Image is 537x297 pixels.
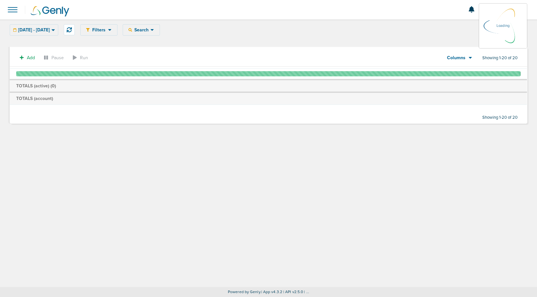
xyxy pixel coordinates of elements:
p: Loading [497,22,509,30]
button: Add [16,53,39,62]
td: TOTALS (active) ( ) [10,80,527,93]
span: | API v2.5.0 [283,290,303,294]
span: | ... [304,290,309,294]
span: | App v4.3.2 [261,290,282,294]
img: Genly [31,6,69,16]
td: TOTALS (account) [10,92,527,104]
span: Showing 1-20 of 20 [482,115,518,120]
span: 0 [52,83,55,89]
span: Add [27,55,35,60]
span: Showing 1-20 of 20 [482,55,518,61]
